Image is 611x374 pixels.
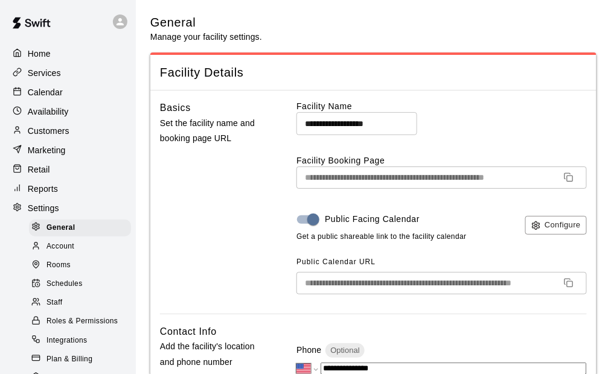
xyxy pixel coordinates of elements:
p: Customers [28,125,69,137]
span: Facility Details [160,65,587,81]
span: Public Facing Calendar [325,213,420,226]
p: Settings [28,202,59,214]
button: Copy URL [559,273,578,293]
span: Rooms [46,259,71,271]
span: Roles & Permissions [46,315,118,328]
label: Facility Name [296,100,587,112]
a: Account [29,237,136,256]
a: Customers [10,122,126,140]
p: Phone [296,344,321,356]
a: Staff [29,294,136,312]
span: Staff [46,297,62,309]
a: Integrations [29,331,136,350]
p: Calendar [28,86,63,98]
span: Get a public shareable link to the facility calendar [296,231,467,243]
a: Marketing [10,141,126,159]
p: Services [28,67,61,79]
a: Roles & Permissions [29,312,136,331]
h6: Basics [160,100,191,116]
div: Roles & Permissions [29,313,131,330]
p: Reports [28,183,58,195]
p: Manage your facility settings. [150,31,262,43]
div: Staff [29,294,131,311]
p: Availability [28,106,69,118]
h6: Contact Info [160,324,217,340]
a: Services [10,64,126,82]
span: General [46,222,75,234]
a: Plan & Billing [29,350,136,369]
div: Integrations [29,332,131,349]
span: Optional [325,346,364,355]
div: General [29,220,131,236]
button: Copy URL [559,168,578,187]
p: Add the facility's location and phone number [160,339,271,369]
span: Plan & Billing [46,353,92,366]
span: Schedules [46,278,83,290]
a: Reports [10,180,126,198]
button: Configure [525,216,587,235]
a: Calendar [10,83,126,101]
div: Rooms [29,257,131,274]
a: Settings [10,199,126,217]
p: Home [28,48,51,60]
span: Account [46,241,74,253]
a: Home [10,45,126,63]
p: Set the facility name and booking page URL [160,116,271,146]
a: Availability [10,103,126,121]
h5: General [150,14,262,31]
label: Facility Booking Page [296,154,587,166]
div: Schedules [29,276,131,293]
a: Retail [10,160,126,179]
div: Account [29,238,131,255]
a: General [29,218,136,237]
span: Integrations [46,335,88,347]
a: Rooms [29,256,136,275]
p: Marketing [28,144,66,156]
div: Plan & Billing [29,351,131,368]
span: Public Calendar URL [296,258,376,266]
a: Schedules [29,275,136,294]
p: Retail [28,163,50,176]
